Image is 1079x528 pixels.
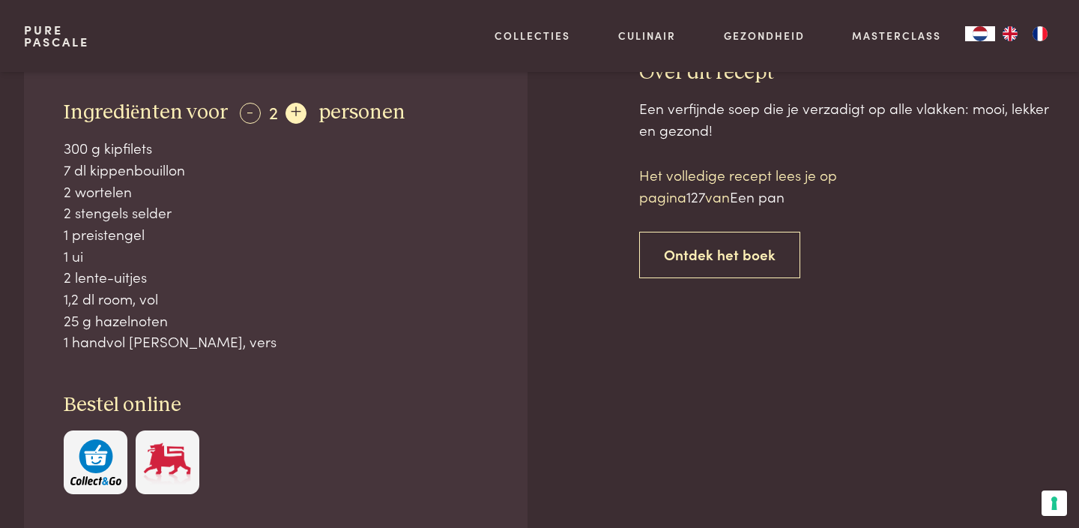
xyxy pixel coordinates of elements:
a: FR [1025,26,1055,41]
img: Delhaize [142,439,193,485]
a: Gezondheid [724,28,805,43]
div: 1 handvol [PERSON_NAME], vers [64,331,488,352]
div: 300 g kipfilets [64,137,488,159]
a: Ontdek het boek [639,232,800,279]
a: Collecties [495,28,570,43]
div: - [240,103,261,124]
div: 1,2 dl room, vol [64,288,488,310]
div: Een verfijnde soep die je verzadigt op alle vlakken: mooi, lekker en gezond! [639,97,1055,140]
div: 2 stengels selder [64,202,488,223]
div: 7 dl kippenbouillon [64,159,488,181]
a: Culinair [618,28,676,43]
h3: Over dit recept [639,60,1055,86]
button: Uw voorkeuren voor toestemming voor trackingtechnologieën [1042,490,1067,516]
span: Een pan [730,186,785,206]
span: Ingrediënten voor [64,102,228,123]
div: + [285,103,306,124]
div: 2 wortelen [64,181,488,202]
span: 2 [269,99,278,124]
a: NL [965,26,995,41]
div: 1 preistengel [64,223,488,245]
ul: Language list [995,26,1055,41]
a: Masterclass [852,28,941,43]
div: 1 ui [64,245,488,267]
img: c308188babc36a3a401bcb5cb7e020f4d5ab42f7cacd8327e500463a43eeb86c.svg [70,439,121,485]
p: Het volledige recept lees je op pagina van [639,164,894,207]
aside: Language selected: Nederlands [965,26,1055,41]
a: PurePascale [24,24,89,48]
a: EN [995,26,1025,41]
span: personen [318,102,405,123]
h3: Bestel online [64,392,488,418]
div: 2 lente-uitjes [64,266,488,288]
div: Language [965,26,995,41]
div: 25 g hazelnoten [64,310,488,331]
span: 127 [686,186,705,206]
